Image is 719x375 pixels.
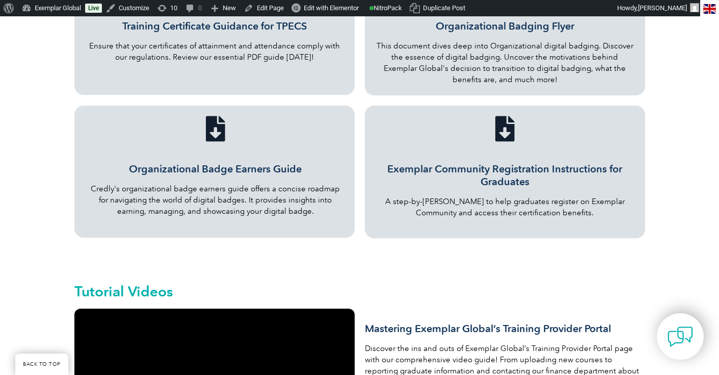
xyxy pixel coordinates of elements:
[365,322,645,335] h3: Mastering Exemplar Global’s Training Provider Portal
[122,20,307,32] a: Training Certificate Guidance for TPECS
[85,4,102,13] a: Live
[375,196,635,218] p: A step-by-[PERSON_NAME] to help graduates register on Exemplar Community and access their certifi...
[638,4,687,12] span: [PERSON_NAME]
[85,40,344,63] p: Ensure that your certificates of attainment and attendance comply with our regulations. Review ou...
[492,116,518,141] a: Exemplar Community Registration Instructions for Graduates
[304,4,359,12] span: Edit with Elementor
[375,40,635,85] p: This document dives deep into Organizational digital badging. Discover the essence of digital bad...
[387,163,622,188] a: Exemplar Community Registration Instructions for Graduates
[74,284,645,298] h2: Tutorial Videos
[15,354,68,375] a: BACK TO TOP
[668,324,693,349] img: contact-chat.png
[703,4,716,14] img: en
[129,163,302,175] a: Organizational Badge Earners Guide
[203,116,228,141] a: Organizational Badge Earners Guide
[436,20,574,32] a: Organizational Badging Flyer
[87,183,344,217] p: Credly's organizational badge earners guide offers a concise roadmap for navigating the world of ...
